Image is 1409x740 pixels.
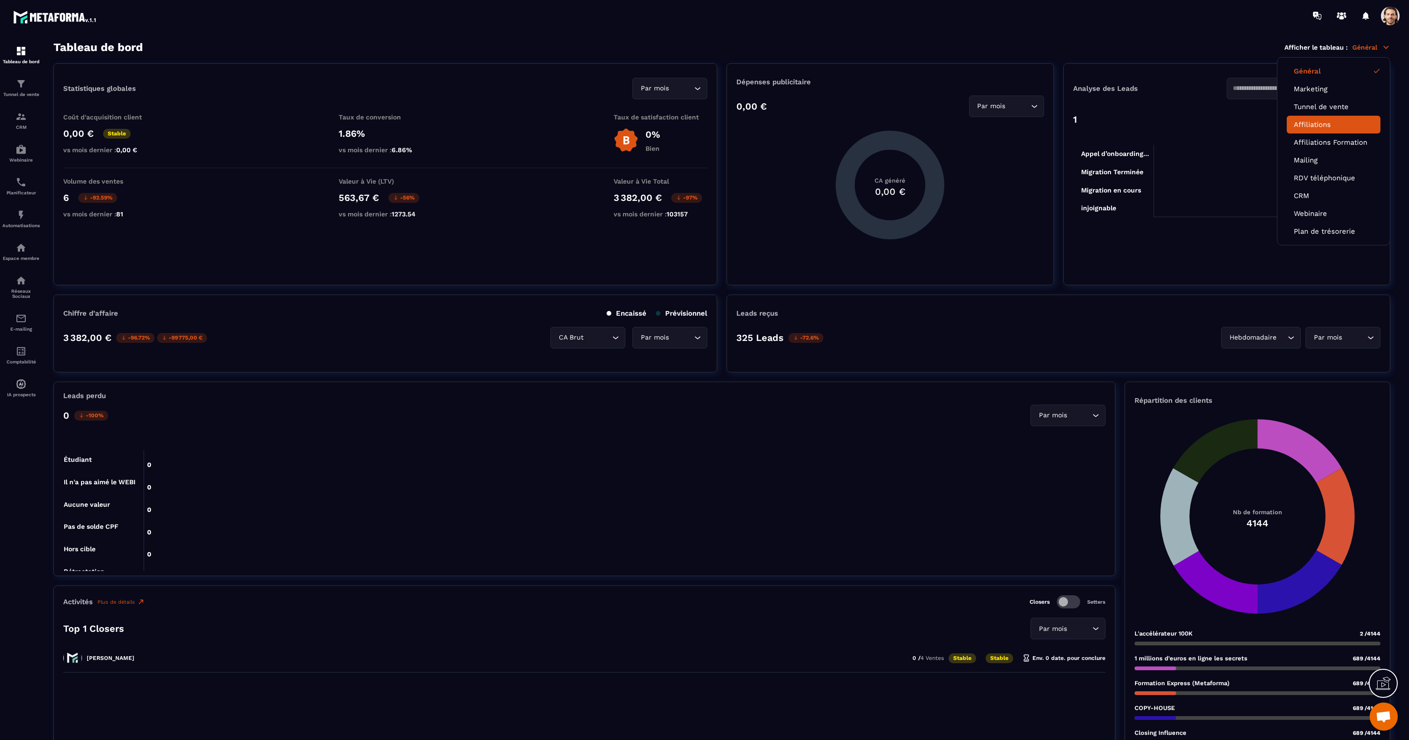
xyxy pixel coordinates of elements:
p: Stable [949,653,976,663]
p: 3 382,00 € [614,192,662,203]
p: 0,00 € [736,101,767,112]
p: Comptabilité [2,359,40,364]
tspan: Pas de solde CPF [64,523,119,530]
p: Tableau de bord [2,59,40,64]
tspan: Étudiant [64,456,92,463]
p: Volume des ventes [63,178,157,185]
p: Tunnel de vente [2,92,40,97]
img: automations [15,144,27,155]
p: Dépenses publicitaire [736,78,1044,86]
p: Espace membre [2,256,40,261]
span: Par mois [975,101,1008,111]
span: CA Brut [556,333,586,343]
p: Général [1352,43,1390,52]
p: Planificateur [2,190,40,195]
p: Taux de conversion [339,113,432,121]
span: 689 /4144 [1353,680,1380,687]
img: email [15,313,27,324]
p: Analyse des Leads [1073,84,1227,93]
p: -92.59% [78,193,117,203]
p: Leads perdu [63,392,106,400]
p: CRM [2,125,40,130]
p: Réseaux Sociaux [2,289,40,299]
p: Activités [63,598,93,606]
p: -72.6% [788,333,823,343]
a: Affiliations Formation [1294,138,1373,147]
p: Coût d'acquisition client [63,113,157,121]
p: 0,00 € [63,128,94,139]
p: 0% [645,129,660,140]
tspan: Hors cible [64,545,96,553]
p: Leads reçus [736,309,778,318]
span: Par mois [1037,624,1069,634]
p: Taux de satisfaction client [614,113,707,121]
p: vs mois dernier : [63,210,157,218]
img: automations [15,209,27,221]
tspan: Il n'a pas aimé le WEBI [64,478,135,486]
p: vs mois dernier : [339,146,432,154]
p: -100% [74,411,108,421]
span: Par mois [638,333,671,343]
a: emailemailE-mailing [2,306,40,339]
span: 4 Ventes [920,655,944,661]
div: Search for option [1031,405,1105,426]
span: Par mois [1037,410,1069,421]
a: Tunnel de vente [1294,103,1373,111]
a: schedulerschedulerPlanificateur [2,170,40,202]
p: Répartition des clients [1135,396,1380,405]
tspan: Migration en cours [1081,186,1141,194]
p: [PERSON_NAME] [87,655,134,661]
input: Search for option [671,333,692,343]
p: Closers [1030,599,1050,605]
div: Search for option [1031,618,1105,639]
span: 0,00 € [116,146,137,154]
p: 1.86% [339,128,432,139]
input: Search for option [586,333,610,343]
span: Par mois [1312,333,1344,343]
p: 0 / [912,655,944,661]
p: Automatisations [2,223,40,228]
img: formation [15,45,27,57]
input: Search for option [1344,333,1365,343]
tspan: Migration Terminée [1081,168,1143,176]
p: Webinaire [2,157,40,163]
a: formationformationTableau de bord [2,38,40,71]
span: 1273.54 [392,210,415,218]
span: Hebdomadaire [1227,333,1278,343]
p: Statistiques globales [63,84,136,93]
a: Mở cuộc trò chuyện [1370,703,1398,731]
img: accountant [15,346,27,357]
img: narrow-up-right-o.6b7c60e2.svg [137,598,145,606]
span: 689 /4144 [1353,730,1380,736]
img: hourglass.f4cb2624.svg [1023,654,1030,662]
p: 563,67 € [339,192,379,203]
tspan: injoignable [1081,204,1116,212]
p: Closing Influence [1135,729,1187,736]
div: Search for option [550,327,625,348]
img: formation [15,78,27,89]
p: vs mois dernier : [614,210,707,218]
h3: Tableau de bord [53,41,143,54]
a: automationsautomationsEspace membre [2,235,40,268]
tspan: Appel d’onboarding... [1081,150,1149,158]
a: Mailing [1294,156,1373,164]
p: 1 millions d'euros en ligne les secrets [1135,655,1247,662]
p: 0 [63,410,69,421]
span: 2 /4144 [1360,630,1380,637]
p: IA prospects [2,392,40,397]
div: Search for option [632,78,707,99]
input: Search for option [1278,333,1285,343]
img: scheduler [15,177,27,188]
a: formationformationCRM [2,104,40,137]
p: vs mois dernier : [339,210,432,218]
p: Stable [103,129,131,139]
img: social-network [15,275,27,286]
p: Top 1 Closers [63,623,124,634]
a: CRM [1294,192,1373,200]
p: Valeur à Vie Total [614,178,707,185]
p: -99 775,00 € [157,333,207,343]
a: Général [1294,67,1373,75]
p: Afficher le tableau : [1284,44,1348,51]
p: 3 382,00 € [63,332,111,343]
img: automations [15,378,27,390]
